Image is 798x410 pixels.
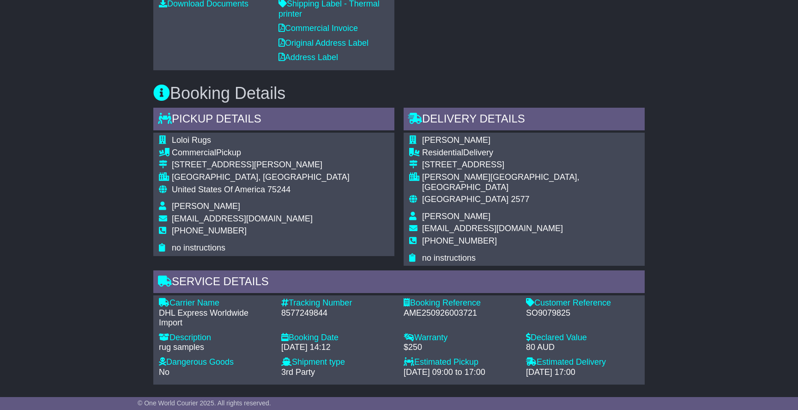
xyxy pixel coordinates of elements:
span: no instructions [422,253,476,263]
span: 3rd Party [281,367,315,377]
div: 8577249844 [281,308,394,318]
div: [STREET_ADDRESS] [422,160,639,170]
div: Carrier Name [159,298,272,308]
a: Commercial Invoice [278,24,358,33]
span: no instructions [172,243,225,252]
span: [PERSON_NAME] [172,202,240,211]
div: Pickup Details [153,108,394,133]
span: 75244 [267,185,290,194]
div: DHL Express Worldwide Import [159,308,272,328]
h3: Booking Details [153,84,645,103]
div: rug samples [159,343,272,353]
div: [STREET_ADDRESS][PERSON_NAME] [172,160,350,170]
span: Commercial [172,148,216,157]
div: [DATE] 09:00 to 17:00 [404,367,517,378]
span: [GEOGRAPHIC_DATA] [422,195,508,204]
div: AME250926003721 [404,308,517,318]
div: Customer Reference [526,298,639,308]
div: Warranty [404,333,517,343]
div: Dangerous Goods [159,357,272,367]
span: 2577 [511,195,529,204]
div: Delivery [422,148,639,158]
span: No [159,367,169,377]
span: [PERSON_NAME] [422,135,490,145]
span: United States Of America [172,185,265,194]
div: Estimated Pickup [404,357,517,367]
span: Residential [422,148,463,157]
div: Tracking Number [281,298,394,308]
div: Service Details [153,270,645,295]
span: © One World Courier 2025. All rights reserved. [138,399,271,407]
div: Declared Value [526,333,639,343]
div: $250 [404,343,517,353]
div: Booking Date [281,333,394,343]
div: Pickup [172,148,350,158]
div: SO9079825 [526,308,639,318]
span: Loloi Rugs [172,135,211,145]
div: [GEOGRAPHIC_DATA], [GEOGRAPHIC_DATA] [172,172,350,183]
span: [PHONE_NUMBER] [422,236,497,245]
a: Address Label [278,53,338,62]
a: Original Address Label [278,38,369,48]
span: [EMAIL_ADDRESS][DOMAIN_NAME] [172,214,313,223]
span: [PERSON_NAME] [422,212,490,221]
div: Shipment type [281,357,394,367]
div: [DATE] 14:12 [281,343,394,353]
div: Estimated Delivery [526,357,639,367]
div: Delivery Details [404,108,645,133]
div: Booking Reference [404,298,517,308]
div: [DATE] 17:00 [526,367,639,378]
span: [PHONE_NUMBER] [172,226,247,235]
div: 80 AUD [526,343,639,353]
div: Description [159,333,272,343]
span: [EMAIL_ADDRESS][DOMAIN_NAME] [422,224,563,233]
div: [PERSON_NAME][GEOGRAPHIC_DATA], [GEOGRAPHIC_DATA] [422,172,639,192]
